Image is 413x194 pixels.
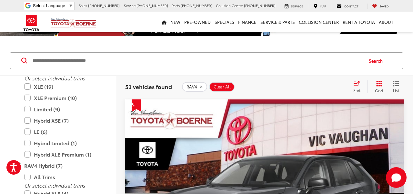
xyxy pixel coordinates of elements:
[332,4,363,9] a: Contact
[32,53,363,68] input: Search by Make, Model, or Keyword
[386,167,407,188] svg: Start Chat
[172,3,180,8] span: Parts
[297,12,341,32] a: Collision Center
[24,81,102,92] label: XLE (19)
[24,138,102,149] label: Hybrid Limited (1)
[344,4,358,8] span: Contact
[186,84,197,89] span: RAV4
[368,80,388,93] button: Grid View
[24,92,102,104] label: XLE Premium (10)
[353,87,360,93] span: Sort
[386,167,407,188] button: Toggle Chat Window
[379,4,389,8] span: Saved
[216,3,243,8] span: Collision Center
[168,12,182,32] a: New
[236,12,258,32] a: Finance
[291,4,303,8] span: Service
[280,4,308,9] a: Service
[320,4,326,8] span: Map
[69,3,73,8] span: ▼
[388,80,404,93] button: List View
[132,99,141,112] span: Get Price Drop Alert
[125,83,172,90] span: 53 vehicles found
[136,3,168,8] span: [PHONE_NUMBER]
[258,12,297,32] a: Service & Parts: Opens in a new tab
[33,3,65,8] span: Select Language
[375,88,383,93] span: Grid
[24,126,102,138] label: LE (6)
[213,12,236,32] a: Specials
[15,160,102,171] label: RAV4 Hybrid (7)
[377,12,395,32] a: About
[309,4,331,9] a: Map
[88,3,120,8] span: [PHONE_NUMBER]
[182,82,207,92] button: remove RAV4
[24,115,102,126] label: Hybrid XSE (7)
[367,4,394,9] a: My Saved Vehicles
[363,53,392,69] button: Search
[19,13,44,34] img: Toyota
[244,3,276,8] span: [PHONE_NUMBER]
[214,84,231,89] span: Clear All
[79,3,87,8] span: Sales
[393,87,399,93] span: List
[24,104,102,115] label: Limited (9)
[209,82,235,92] button: Clear All
[24,74,85,82] i: Or select individual trims
[124,3,136,8] span: Service
[24,181,85,189] i: Or select individual trims
[182,12,213,32] a: Pre-Owned
[160,12,168,32] a: Home
[24,149,102,160] label: Hybrid XLE Premium (1)
[50,17,96,29] img: Vic Vaughan Toyota of Boerne
[350,80,368,93] button: Select sort value
[33,3,73,8] a: Select Language​
[341,12,377,32] a: Rent a Toyota
[24,171,102,183] label: All Trims
[181,3,212,8] span: [PHONE_NUMBER]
